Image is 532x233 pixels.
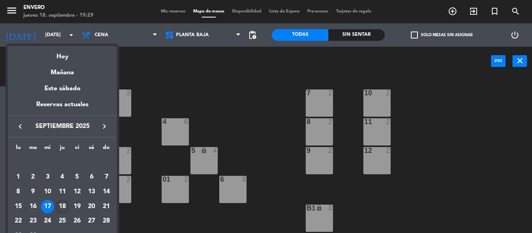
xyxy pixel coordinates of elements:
td: 13 de septiembre de 2025 [85,184,99,199]
div: 19 [70,200,84,213]
td: 28 de septiembre de 2025 [99,214,114,229]
div: 22 [12,215,25,228]
div: 24 [41,215,54,228]
div: Mañana [8,62,117,78]
td: 12 de septiembre de 2025 [70,184,85,199]
div: 7 [100,170,113,184]
td: 25 de septiembre de 2025 [55,214,70,229]
td: 19 de septiembre de 2025 [70,199,85,214]
th: sábado [85,143,99,155]
td: 11 de septiembre de 2025 [55,184,70,199]
td: 26 de septiembre de 2025 [70,214,85,229]
td: 27 de septiembre de 2025 [85,214,99,229]
div: 17 [41,200,54,213]
td: 8 de septiembre de 2025 [11,184,26,199]
div: 8 [12,185,25,198]
td: SEP. [11,155,114,170]
div: 26 [70,215,84,228]
td: 20 de septiembre de 2025 [85,199,99,214]
div: 23 [26,215,40,228]
div: 16 [26,200,40,213]
div: 18 [56,200,69,213]
td: 5 de septiembre de 2025 [70,170,85,185]
button: keyboard_arrow_right [97,121,111,131]
div: 15 [12,200,25,213]
div: Este sábado [8,78,117,100]
div: 28 [100,215,113,228]
div: 13 [85,185,98,198]
div: 14 [100,185,113,198]
div: 9 [26,185,40,198]
td: 3 de septiembre de 2025 [40,170,55,185]
div: 3 [41,170,54,184]
td: 21 de septiembre de 2025 [99,199,114,214]
th: miércoles [40,143,55,155]
div: Hoy [8,46,117,62]
div: 21 [100,200,113,213]
td: 2 de septiembre de 2025 [26,170,41,185]
td: 16 de septiembre de 2025 [26,199,41,214]
div: 10 [41,185,54,198]
td: 4 de septiembre de 2025 [55,170,70,185]
div: 6 [85,170,98,184]
i: keyboard_arrow_right [100,122,109,131]
th: viernes [70,143,85,155]
td: 6 de septiembre de 2025 [85,170,99,185]
div: 12 [70,185,84,198]
th: martes [26,143,41,155]
td: 24 de septiembre de 2025 [40,214,55,229]
td: 22 de septiembre de 2025 [11,214,26,229]
div: 1 [12,170,25,184]
td: 7 de septiembre de 2025 [99,170,114,185]
th: jueves [55,143,70,155]
div: 20 [85,200,98,213]
div: 27 [85,215,98,228]
div: Reservas actuales [8,100,117,116]
td: 23 de septiembre de 2025 [26,214,41,229]
div: 25 [56,215,69,228]
div: 11 [56,185,69,198]
td: 9 de septiembre de 2025 [26,184,41,199]
div: 5 [70,170,84,184]
span: septiembre 2025 [27,121,97,131]
td: 15 de septiembre de 2025 [11,199,26,214]
td: 18 de septiembre de 2025 [55,199,70,214]
button: keyboard_arrow_left [13,121,27,131]
th: domingo [99,143,114,155]
div: 2 [26,170,40,184]
div: 4 [56,170,69,184]
td: 1 de septiembre de 2025 [11,170,26,185]
td: 10 de septiembre de 2025 [40,184,55,199]
td: 14 de septiembre de 2025 [99,184,114,199]
td: 17 de septiembre de 2025 [40,199,55,214]
th: lunes [11,143,26,155]
i: keyboard_arrow_left [16,122,25,131]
